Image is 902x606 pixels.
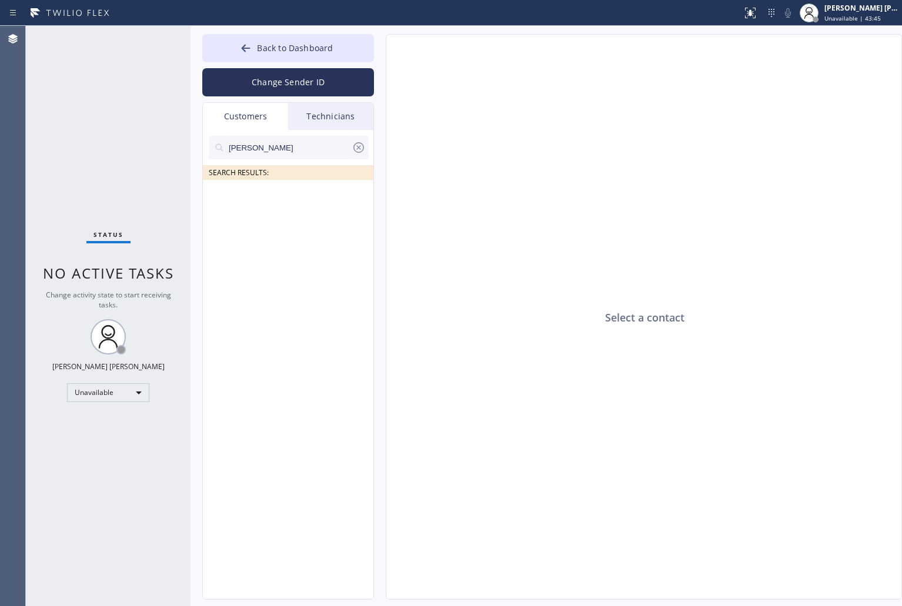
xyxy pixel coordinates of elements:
[46,290,171,310] span: Change activity state to start receiving tasks.
[202,68,374,96] button: Change Sender ID
[228,136,352,159] input: Search
[257,42,333,53] span: Back to Dashboard
[93,230,123,239] span: Status
[288,103,373,130] div: Technicians
[824,3,898,13] div: [PERSON_NAME] [PERSON_NAME]
[780,5,796,21] button: Mute
[43,263,174,283] span: No active tasks
[52,361,165,371] div: [PERSON_NAME] [PERSON_NAME]
[67,383,149,402] div: Unavailable
[203,103,288,130] div: Customers
[824,14,881,22] span: Unavailable | 43:45
[202,34,374,62] button: Back to Dashboard
[209,168,269,178] span: SEARCH RESULTS:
